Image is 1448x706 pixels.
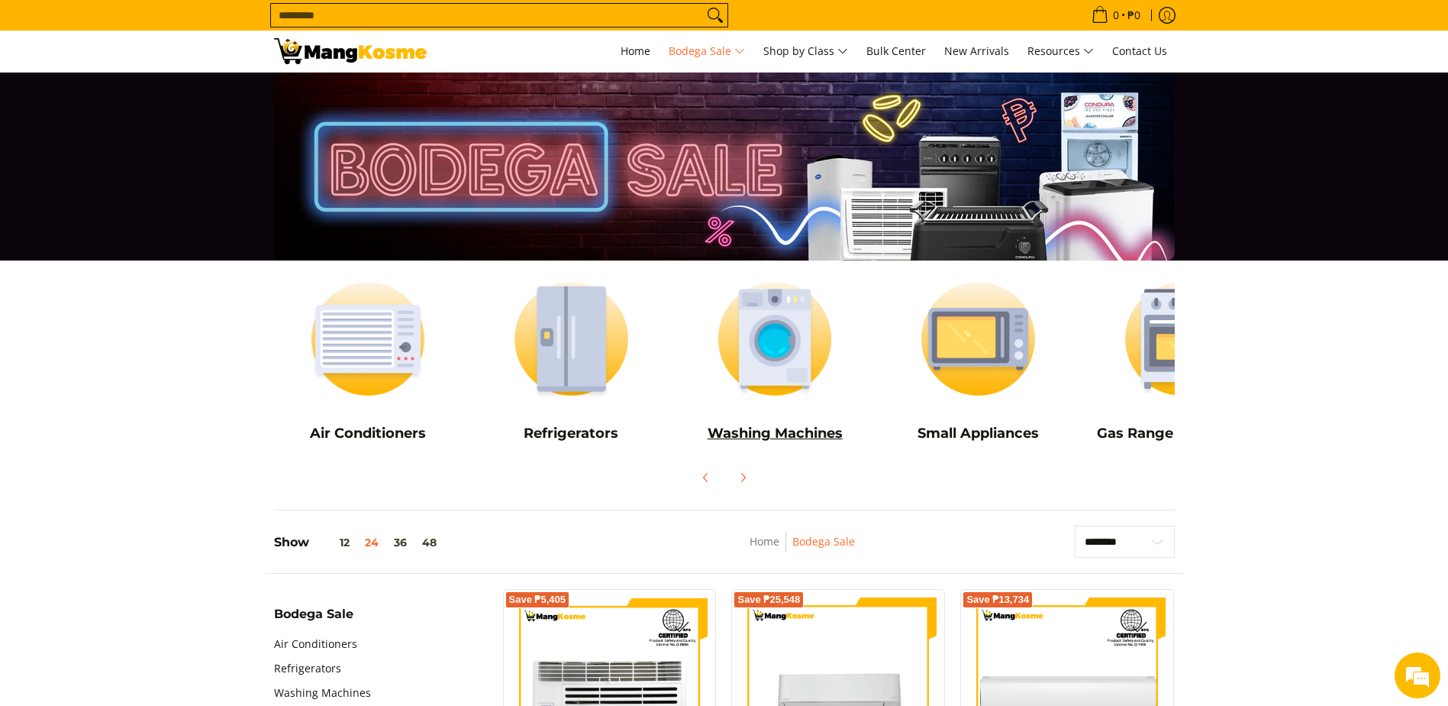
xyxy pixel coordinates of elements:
a: Bulk Center [859,31,934,72]
img: Refrigerators [477,268,666,410]
h5: Air Conditioners [274,425,463,442]
button: Next [726,461,759,494]
a: New Arrivals [937,31,1017,72]
div: Leave a message [79,86,256,105]
summary: Open [274,608,353,632]
img: Cookers [1088,268,1276,410]
img: Small Appliances [884,268,1072,410]
a: Bodega Sale [792,534,855,549]
a: Air Conditioners [274,632,357,656]
a: Home [613,31,658,72]
span: ₱0 [1125,10,1143,21]
span: Bulk Center [866,44,926,58]
a: Refrigerators Refrigerators [477,268,666,453]
textarea: Type your message and click 'Submit' [8,417,291,471]
button: 12 [309,536,357,549]
a: Shop by Class [756,31,856,72]
button: 36 [386,536,414,549]
button: 48 [414,536,444,549]
span: Bodega Sale [274,608,353,620]
span: Save ₱13,734 [966,595,1029,604]
a: Contact Us [1105,31,1175,72]
h5: Gas Range and Cookers [1088,425,1276,442]
div: Minimize live chat window [250,8,287,44]
a: Air Conditioners Air Conditioners [274,268,463,453]
span: Resources [1027,42,1094,61]
a: Resources [1020,31,1101,72]
em: Submit [224,471,277,491]
h5: Show [274,535,444,550]
a: Home [750,534,779,549]
button: Search [703,4,727,27]
img: Air Conditioners [274,268,463,410]
span: 0 [1111,10,1121,21]
span: Bodega Sale [669,42,745,61]
button: Previous [689,461,723,494]
span: Save ₱25,548 [737,595,800,604]
span: Contact Us [1112,44,1167,58]
span: Save ₱5,405 [509,595,566,604]
nav: Main Menu [442,31,1175,72]
span: We are offline. Please leave us a message. [32,193,266,347]
span: • [1087,7,1145,24]
h5: Refrigerators [477,425,666,442]
h5: Small Appliances [884,425,1072,442]
img: Washing Machines [681,268,869,410]
a: Cookers Gas Range and Cookers [1088,268,1276,453]
a: Small Appliances Small Appliances [884,268,1072,453]
a: Washing Machines [274,681,371,705]
a: Washing Machines Washing Machines [681,268,869,453]
button: 24 [357,536,386,549]
h5: Washing Machines [681,425,869,442]
a: Refrigerators [274,656,341,681]
span: Home [621,44,650,58]
span: Shop by Class [763,42,848,61]
a: Bodega Sale [661,31,753,72]
nav: Breadcrumbs [651,533,953,567]
span: New Arrivals [944,44,1009,58]
img: Bodega Sale l Mang Kosme: Cost-Efficient &amp; Quality Home Appliances [274,38,427,64]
